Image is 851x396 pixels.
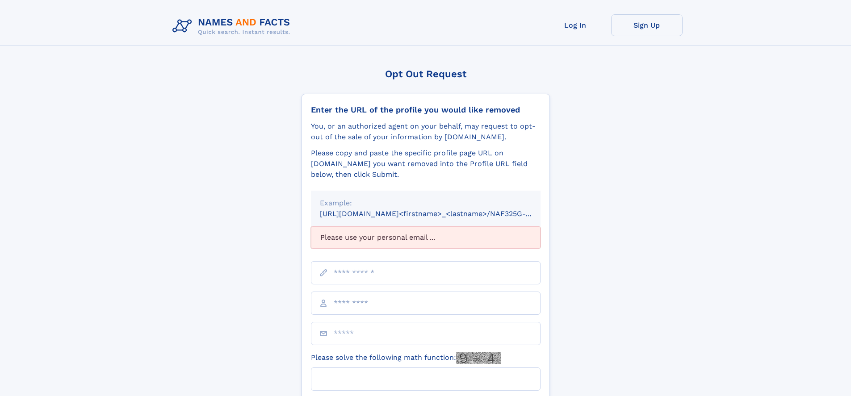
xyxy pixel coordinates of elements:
div: You, or an authorized agent on your behalf, may request to opt-out of the sale of your informatio... [311,121,541,142]
div: Please copy and paste the specific profile page URL on [DOMAIN_NAME] you want removed into the Pr... [311,148,541,180]
label: Please solve the following math function: [311,352,501,364]
div: Opt Out Request [302,68,550,79]
div: Please use your personal email ... [311,226,541,249]
img: Logo Names and Facts [169,14,298,38]
small: [URL][DOMAIN_NAME]<firstname>_<lastname>/NAF325G-xxxxxxxx [320,209,558,218]
a: Sign Up [611,14,683,36]
div: Example: [320,198,532,208]
div: Enter the URL of the profile you would like removed [311,105,541,115]
a: Log In [540,14,611,36]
